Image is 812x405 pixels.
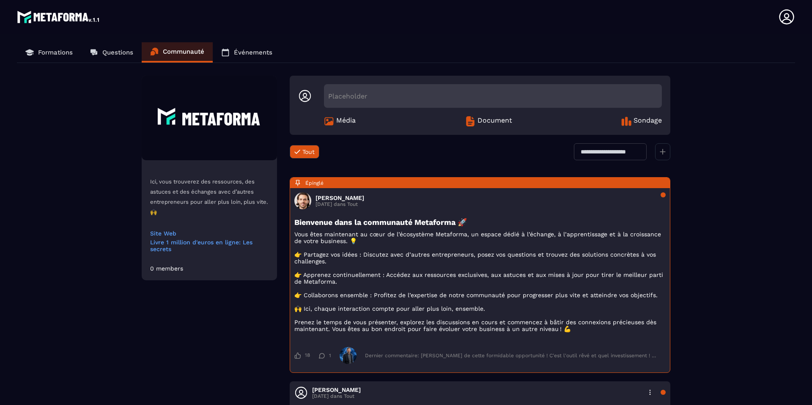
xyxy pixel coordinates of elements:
a: Questions [81,42,142,63]
div: 0 members [150,265,183,272]
span: Tout [302,148,315,155]
a: Formations [17,42,81,63]
h3: [PERSON_NAME] [315,194,364,201]
p: Vous êtes maintenant au cœur de l’écosystème Metaforma, un espace dédié à l’échange, à l’apprenti... [294,231,666,332]
p: Ici, vous trouverez des ressources, des astuces et des échanges avec d’autres entrepreneurs pour ... [150,177,269,217]
a: Communauté [142,42,213,63]
span: Épinglé [305,180,324,186]
div: Placeholder [324,84,662,108]
p: Formations [38,49,73,56]
span: Document [477,116,512,126]
p: [DATE] dans Tout [315,201,364,207]
span: Sondage [634,116,662,126]
p: [DATE] dans Tout [312,393,361,399]
span: 18 [305,352,310,359]
a: Livre 1 million d'euros en ligne: Les secrets [150,239,269,252]
img: Community background [142,76,277,160]
p: Communauté [163,48,204,55]
a: Site Web [150,230,269,237]
h3: Bienvenue dans la communauté Metaforma 🚀 [294,218,666,227]
span: 1 [329,353,331,358]
p: Événements [234,49,272,56]
h3: [PERSON_NAME] [312,386,361,393]
div: Dernier commentaire: [PERSON_NAME] de cette formidable opportunité ! C'est l'outil rêvé et quel i... [365,353,657,358]
img: logo [17,8,101,25]
a: Événements [213,42,281,63]
span: Média [336,116,356,126]
p: Questions [102,49,133,56]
